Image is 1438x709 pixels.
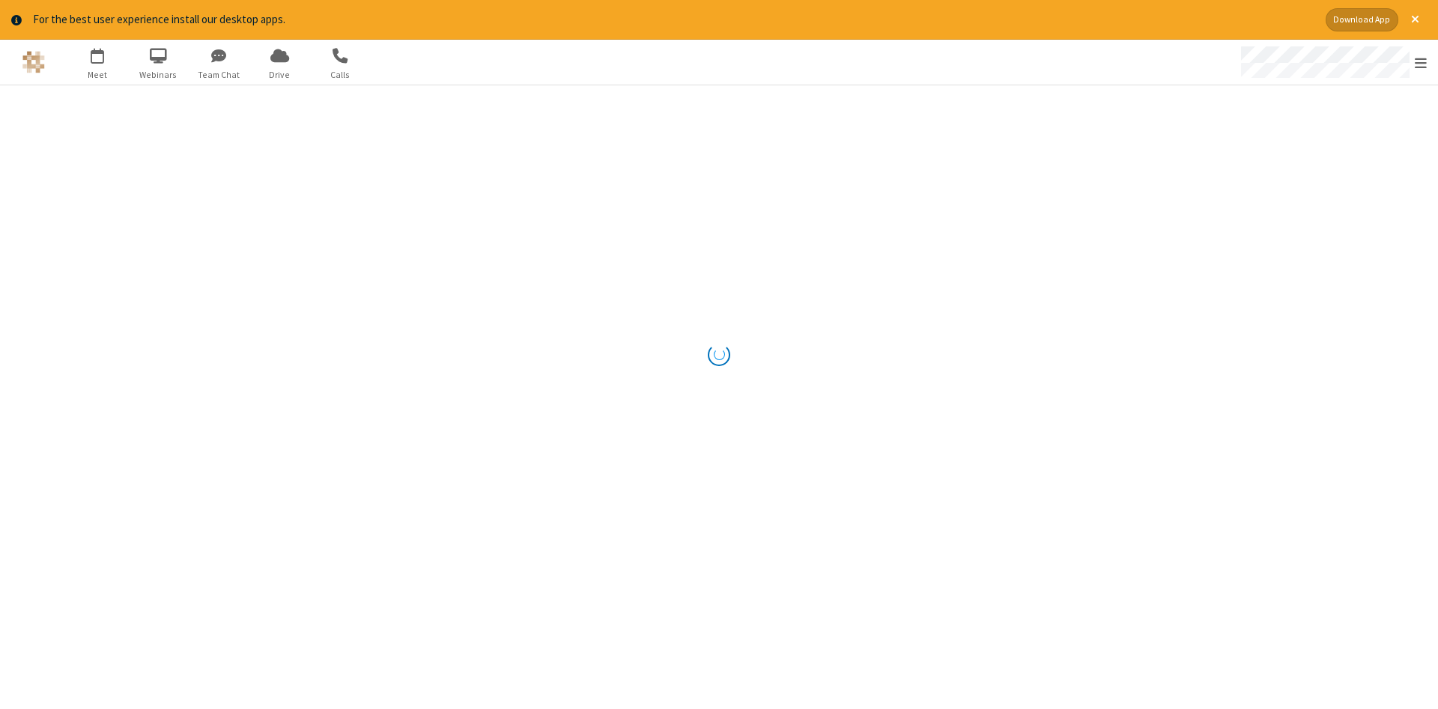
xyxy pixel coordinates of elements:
div: For the best user experience install our desktop apps. [33,11,1314,28]
button: Download App [1326,8,1398,31]
span: Calls [312,68,368,82]
span: Webinars [130,68,186,82]
img: QA Selenium DO NOT DELETE OR CHANGE [22,51,45,73]
div: Open menu [1227,40,1438,85]
span: Drive [252,68,308,82]
button: Logo [5,40,61,85]
span: Meet [70,68,126,82]
span: Team Chat [191,68,247,82]
button: Close alert [1404,8,1427,31]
